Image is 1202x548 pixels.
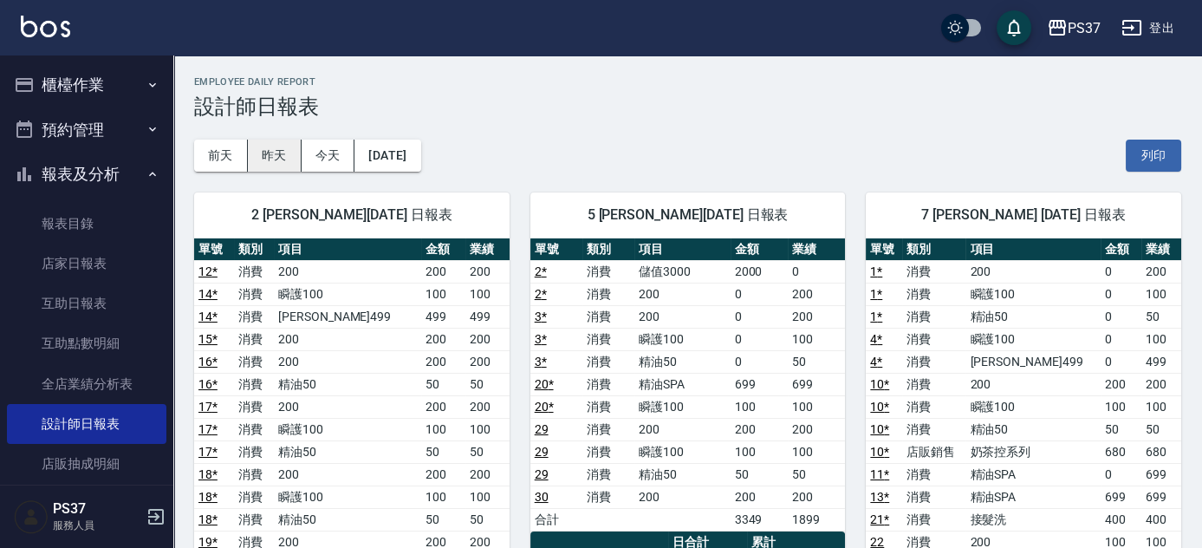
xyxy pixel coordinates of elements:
td: 50 [465,508,510,531]
td: 店販銷售 [902,440,965,463]
td: 接髮洗 [965,508,1101,531]
td: 50 [421,373,465,395]
td: 200 [634,418,731,440]
a: 29 [535,422,549,436]
button: save [997,10,1031,45]
td: 200 [421,395,465,418]
td: 瞬護100 [274,283,421,305]
button: 報表及分析 [7,152,166,197]
td: 精油SPA [965,463,1101,486]
td: 200 [274,463,421,486]
td: 消費 [902,373,965,395]
td: 50 [731,463,788,486]
td: 400 [1141,508,1181,531]
td: 精油50 [274,373,421,395]
td: 699 [1141,486,1181,508]
a: 29 [535,467,549,481]
p: 服務人員 [53,518,141,533]
img: Person [14,499,49,534]
td: 100 [1141,283,1181,305]
a: 互助點數明細 [7,323,166,363]
td: 消費 [582,418,634,440]
td: 200 [274,395,421,418]
td: 瞬護100 [634,395,731,418]
td: 200 [731,418,788,440]
th: 業績 [1141,238,1181,261]
th: 金額 [731,238,788,261]
td: 50 [788,463,845,486]
td: 200 [788,305,845,328]
td: 100 [788,395,845,418]
td: 699 [1101,486,1140,508]
td: 200 [788,486,845,508]
td: 200 [274,260,421,283]
td: 200 [1141,260,1181,283]
th: 業績 [465,238,510,261]
td: 消費 [902,350,965,373]
table: a dense table [530,238,846,532]
td: 200 [274,350,421,373]
td: 100 [788,440,845,463]
td: 消費 [234,305,274,328]
td: 100 [731,395,788,418]
td: 消費 [234,463,274,486]
td: 499 [1141,350,1181,373]
td: 50 [421,440,465,463]
td: 瞬護100 [274,418,421,440]
td: 消費 [902,395,965,418]
td: 消費 [902,260,965,283]
span: 7 [PERSON_NAME] [DATE] 日報表 [887,206,1160,224]
td: 消費 [234,283,274,305]
button: [DATE] [354,140,420,172]
button: 登出 [1114,12,1181,44]
td: 消費 [902,508,965,531]
td: 100 [465,418,510,440]
td: 200 [274,328,421,350]
td: 50 [465,440,510,463]
td: 消費 [582,305,634,328]
td: 100 [465,283,510,305]
td: 200 [465,463,510,486]
td: 3349 [731,508,788,531]
td: 儲值3000 [634,260,731,283]
td: 精油50 [634,463,731,486]
td: 消費 [582,328,634,350]
td: 50 [1141,305,1181,328]
td: 50 [1101,418,1140,440]
button: 預約管理 [7,108,166,153]
button: 今天 [302,140,355,172]
td: 消費 [234,328,274,350]
button: PS37 [1040,10,1108,46]
td: 200 [731,486,788,508]
td: 50 [465,373,510,395]
td: 精油SPA [965,486,1101,508]
td: 瞬護100 [634,440,731,463]
td: 200 [788,418,845,440]
h5: PS37 [53,500,141,518]
td: 消費 [902,305,965,328]
td: 消費 [234,373,274,395]
td: 消費 [582,463,634,486]
td: 消費 [902,283,965,305]
td: 0 [1101,305,1140,328]
th: 項目 [634,238,731,261]
th: 單號 [866,238,902,261]
td: 200 [421,350,465,373]
th: 單號 [194,238,234,261]
td: 消費 [582,373,634,395]
td: 0 [1101,463,1140,486]
td: 200 [1101,373,1140,395]
td: 精油50 [965,418,1101,440]
a: 店家日報表 [7,244,166,284]
td: 0 [1101,283,1140,305]
td: 200 [965,260,1101,283]
td: 消費 [234,395,274,418]
td: [PERSON_NAME]499 [965,350,1101,373]
td: 精油50 [634,350,731,373]
button: 前天 [194,140,248,172]
td: [PERSON_NAME]499 [274,305,421,328]
td: 100 [465,486,510,508]
td: 0 [731,283,788,305]
td: 消費 [234,486,274,508]
a: 設計師日報表 [7,404,166,444]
